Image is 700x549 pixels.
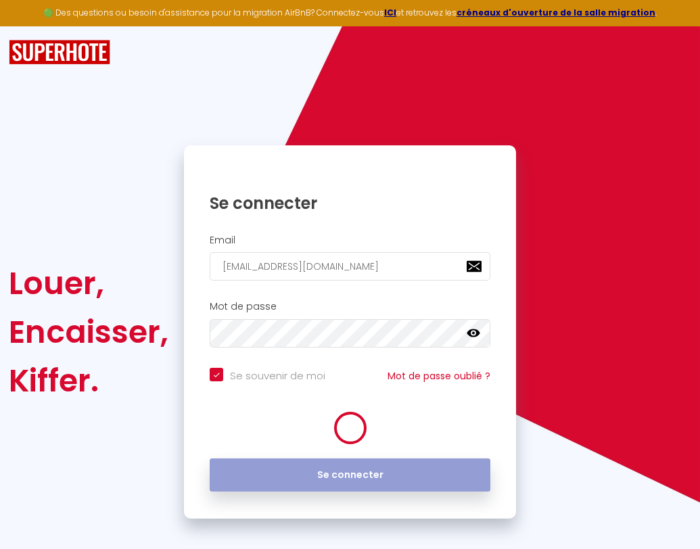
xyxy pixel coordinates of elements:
button: Ouvrir le widget de chat LiveChat [11,5,51,46]
div: Kiffer. [9,356,168,405]
div: Louer, [9,259,168,308]
a: créneaux d'ouverture de la salle migration [457,7,655,18]
input: Ton Email [210,252,490,281]
a: ICI [384,7,396,18]
button: Se connecter [210,458,490,492]
img: SuperHote logo [9,40,110,65]
h1: Se connecter [210,193,490,214]
div: Encaisser, [9,308,168,356]
a: Mot de passe oublié ? [388,369,490,383]
h2: Email [210,235,490,246]
h2: Mot de passe [210,301,490,312]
